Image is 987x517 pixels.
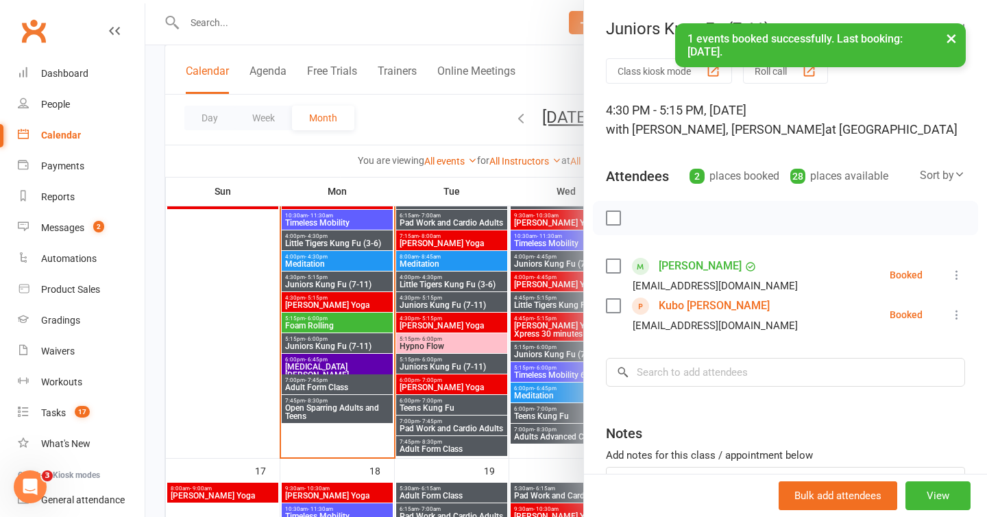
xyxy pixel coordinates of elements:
[633,277,798,295] div: [EMAIL_ADDRESS][DOMAIN_NAME]
[18,485,145,516] a: General attendance kiosk mode
[14,470,47,503] iframe: Intercom live chat
[41,315,80,326] div: Gradings
[41,253,97,264] div: Automations
[606,424,642,443] div: Notes
[659,295,770,317] a: Kubo [PERSON_NAME]
[18,58,145,89] a: Dashboard
[18,305,145,336] a: Gradings
[606,167,669,186] div: Attendees
[18,89,145,120] a: People
[18,243,145,274] a: Automations
[18,429,145,459] a: What's New
[584,19,987,38] div: Juniors Kung Fu (7-11)
[41,346,75,357] div: Waivers
[41,222,84,233] div: Messages
[75,406,90,418] span: 17
[920,167,965,184] div: Sort by
[41,68,88,79] div: Dashboard
[606,122,825,136] span: with [PERSON_NAME], [PERSON_NAME]
[41,160,84,171] div: Payments
[42,470,53,481] span: 3
[41,494,125,505] div: General attendance
[41,130,81,141] div: Calendar
[18,274,145,305] a: Product Sales
[606,101,965,139] div: 4:30 PM - 5:15 PM, [DATE]
[790,169,805,184] div: 28
[606,447,965,464] div: Add notes for this class / appointment below
[633,317,798,335] div: [EMAIL_ADDRESS][DOMAIN_NAME]
[16,14,51,48] a: Clubworx
[18,182,145,213] a: Reports
[93,221,104,232] span: 2
[790,167,888,186] div: places available
[890,270,923,280] div: Booked
[606,358,965,387] input: Search to add attendees
[18,336,145,367] a: Waivers
[890,310,923,320] div: Booked
[825,122,958,136] span: at [GEOGRAPHIC_DATA]
[905,481,971,510] button: View
[690,167,779,186] div: places booked
[18,367,145,398] a: Workouts
[41,407,66,418] div: Tasks
[41,191,75,202] div: Reports
[18,213,145,243] a: Messages 2
[18,151,145,182] a: Payments
[41,284,100,295] div: Product Sales
[41,376,82,387] div: Workouts
[18,398,145,429] a: Tasks 17
[18,120,145,151] a: Calendar
[675,23,966,67] div: 1 events booked successfully. Last booking: [DATE].
[690,169,705,184] div: 2
[779,481,897,510] button: Bulk add attendees
[939,23,964,53] button: ×
[659,255,742,277] a: [PERSON_NAME]
[41,99,70,110] div: People
[41,438,90,449] div: What's New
